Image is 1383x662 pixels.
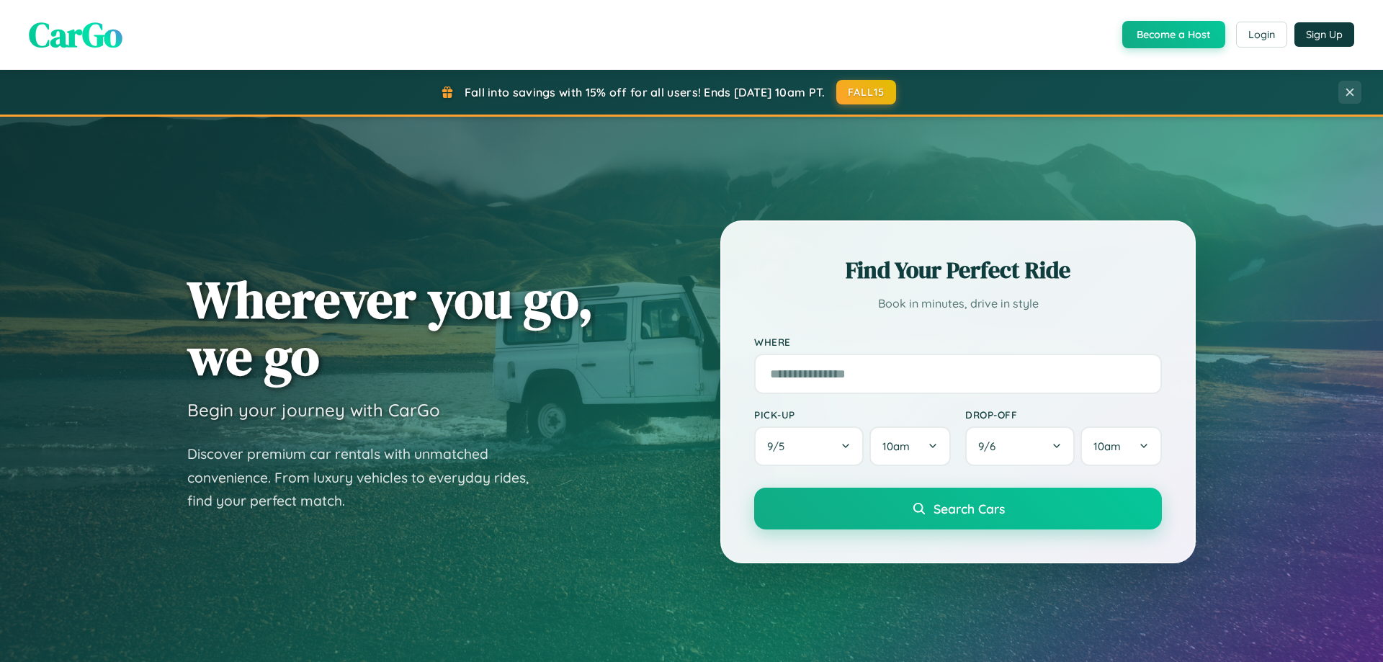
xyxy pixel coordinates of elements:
[1294,22,1354,47] button: Sign Up
[965,408,1162,421] label: Drop-off
[965,426,1075,466] button: 9/6
[187,442,547,513] p: Discover premium car rentals with unmatched convenience. From luxury vehicles to everyday rides, ...
[754,254,1162,286] h2: Find Your Perfect Ride
[754,336,1162,348] label: Where
[754,488,1162,529] button: Search Cars
[754,408,951,421] label: Pick-up
[187,399,440,421] h3: Begin your journey with CarGo
[465,85,825,99] span: Fall into savings with 15% off for all users! Ends [DATE] 10am PT.
[1236,22,1287,48] button: Login
[754,293,1162,314] p: Book in minutes, drive in style
[978,439,1003,453] span: 9 / 6
[882,439,910,453] span: 10am
[29,11,122,58] span: CarGo
[836,80,897,104] button: FALL15
[1122,21,1225,48] button: Become a Host
[869,426,951,466] button: 10am
[754,426,864,466] button: 9/5
[767,439,792,453] span: 9 / 5
[934,501,1005,516] span: Search Cars
[1093,439,1121,453] span: 10am
[1080,426,1162,466] button: 10am
[187,271,594,385] h1: Wherever you go, we go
